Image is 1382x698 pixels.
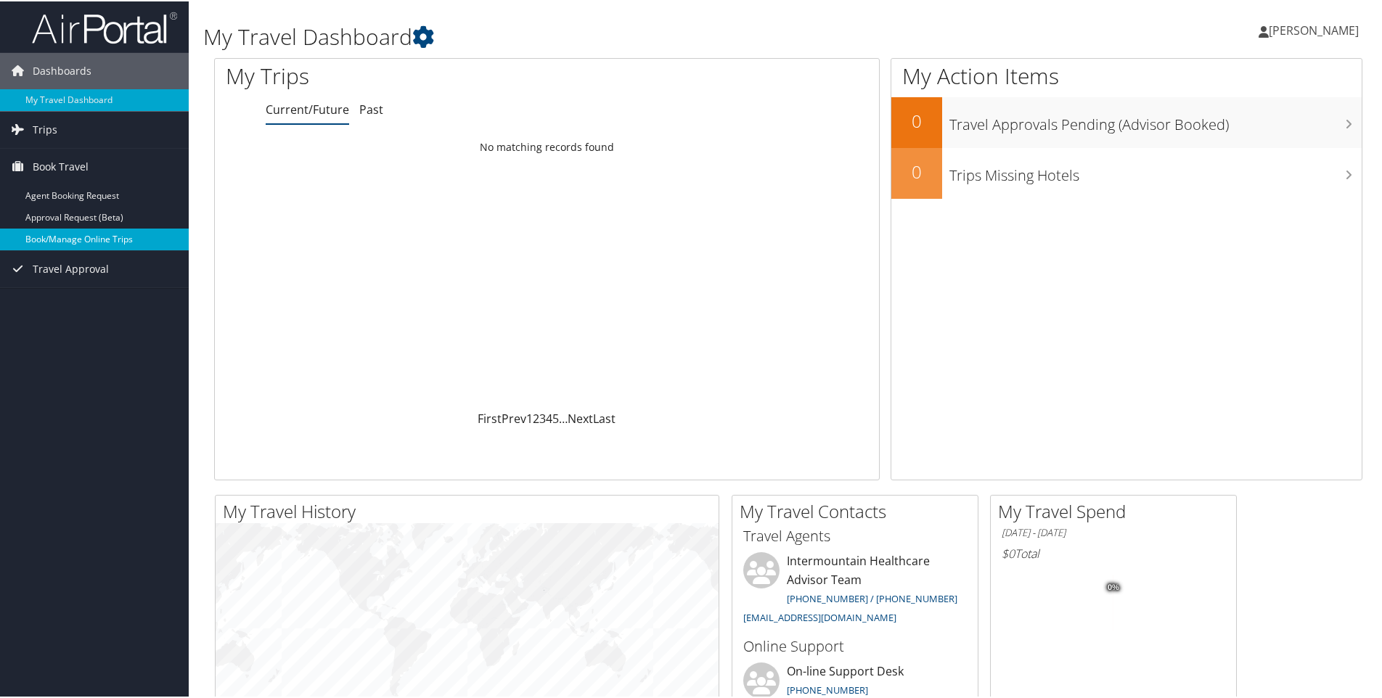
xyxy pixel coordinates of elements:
a: 2 [533,409,539,425]
h6: Total [1002,544,1225,560]
h2: 0 [891,158,942,183]
a: 3 [539,409,546,425]
a: 4 [546,409,552,425]
h1: My Trips [226,59,592,90]
a: First [478,409,502,425]
h1: My Action Items [891,59,1362,90]
a: [PHONE_NUMBER] [787,682,868,695]
li: Intermountain Healthcare Advisor Team [736,551,974,628]
span: [PERSON_NAME] [1269,21,1359,37]
a: Next [568,409,593,425]
h3: Online Support [743,635,967,655]
a: [EMAIL_ADDRESS][DOMAIN_NAME] [743,609,896,623]
span: Dashboards [33,52,91,88]
span: … [559,409,568,425]
td: No matching records found [215,133,879,159]
h2: My Travel Contacts [740,498,978,522]
a: Prev [502,409,526,425]
h2: 0 [891,107,942,132]
span: $0 [1002,544,1015,560]
h3: Travel Approvals Pending (Advisor Booked) [949,106,1362,134]
a: 1 [526,409,533,425]
span: Travel Approval [33,250,109,286]
h6: [DATE] - [DATE] [1002,525,1225,538]
a: Last [593,409,616,425]
a: Current/Future [266,100,349,116]
a: [PHONE_NUMBER] / [PHONE_NUMBER] [787,591,957,604]
a: [PERSON_NAME] [1259,7,1373,51]
span: Trips [33,110,57,147]
a: 0Trips Missing Hotels [891,147,1362,197]
img: airportal-logo.png [32,9,177,44]
h2: My Travel History [223,498,719,522]
a: Past [359,100,383,116]
h1: My Travel Dashboard [203,20,984,51]
a: 0Travel Approvals Pending (Advisor Booked) [891,96,1362,147]
span: Book Travel [33,147,89,184]
tspan: 0% [1108,582,1119,591]
h3: Trips Missing Hotels [949,157,1362,184]
h3: Travel Agents [743,525,967,545]
a: 5 [552,409,559,425]
h2: My Travel Spend [998,498,1236,522]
